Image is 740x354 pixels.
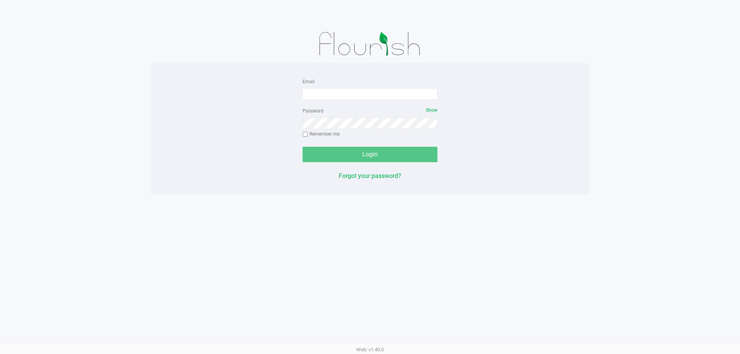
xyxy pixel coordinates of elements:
button: Forgot your password? [339,171,401,181]
label: Remember me [303,131,340,138]
label: Password [303,107,323,114]
input: Remember me [303,132,308,137]
label: Email [303,78,314,85]
span: Show [426,107,437,113]
span: Web: v1.40.0 [356,347,384,352]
